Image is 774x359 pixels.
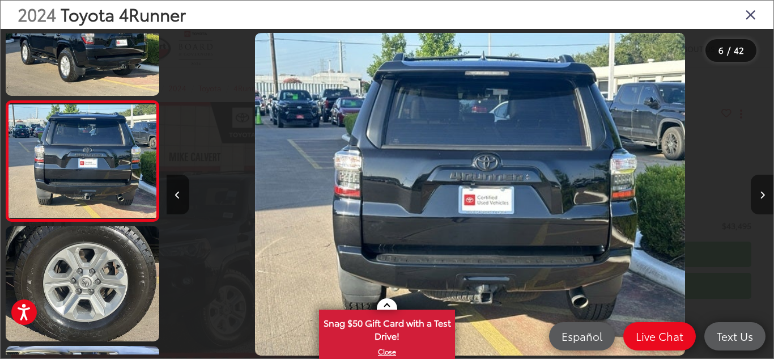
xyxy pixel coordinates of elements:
[167,33,773,356] div: 2024 Toyota 4Runner SR5 Premium 5
[61,2,186,26] span: Toyota 4Runner
[255,33,686,356] img: 2024 Toyota 4Runner SR5 Premium
[549,322,615,350] a: Español
[718,44,724,56] span: 6
[726,47,732,54] span: /
[167,175,189,214] button: Previous image
[751,175,773,214] button: Next image
[320,311,454,345] span: Snag $50 Gift Card with a Test Drive!
[7,104,158,218] img: 2024 Toyota 4Runner SR5 Premium
[4,225,160,343] img: 2024 Toyota 4Runner SR5 Premium
[734,44,744,56] span: 42
[745,7,756,22] i: Close gallery
[18,2,56,26] span: 2024
[704,322,766,350] a: Text Us
[630,329,689,343] span: Live Chat
[556,329,608,343] span: Español
[623,322,696,350] a: Live Chat
[711,329,759,343] span: Text Us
